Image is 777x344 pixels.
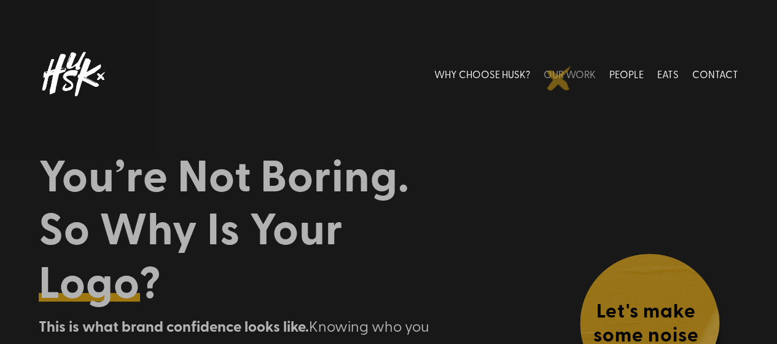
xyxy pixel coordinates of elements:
[609,47,644,102] a: PEOPLE
[544,47,596,102] a: OUR WORK
[692,47,738,102] a: CONTACT
[434,47,530,102] a: WHY CHOOSE HUSK?
[657,47,679,102] a: EATS
[39,47,106,102] img: Husk logo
